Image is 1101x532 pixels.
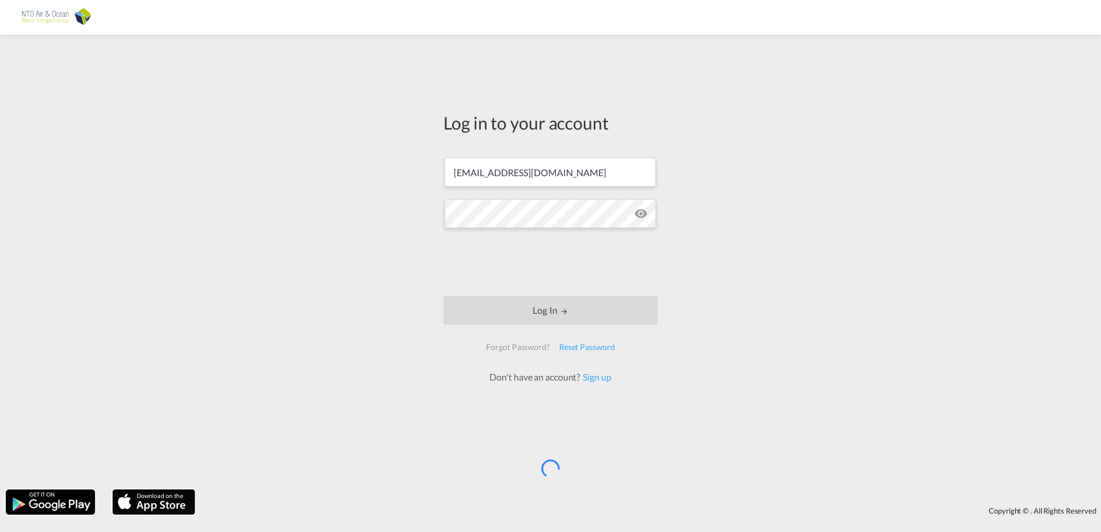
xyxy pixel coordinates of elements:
div: Forgot Password? [481,337,554,358]
img: e656f910b01211ecad38b5b032e214e6.png [17,5,95,31]
div: Don't have an account? [477,371,624,383]
a: Sign up [580,371,611,382]
input: Enter email/phone number [445,158,656,187]
div: Log in to your account [443,111,658,135]
button: LOGIN [443,296,658,325]
div: Reset Password [555,337,620,358]
img: apple.png [111,488,196,516]
img: google.png [5,488,96,516]
div: Copyright © . All Rights Reserved [201,501,1101,520]
iframe: reCAPTCHA [463,240,638,284]
md-icon: icon-eye-off [634,207,648,221]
